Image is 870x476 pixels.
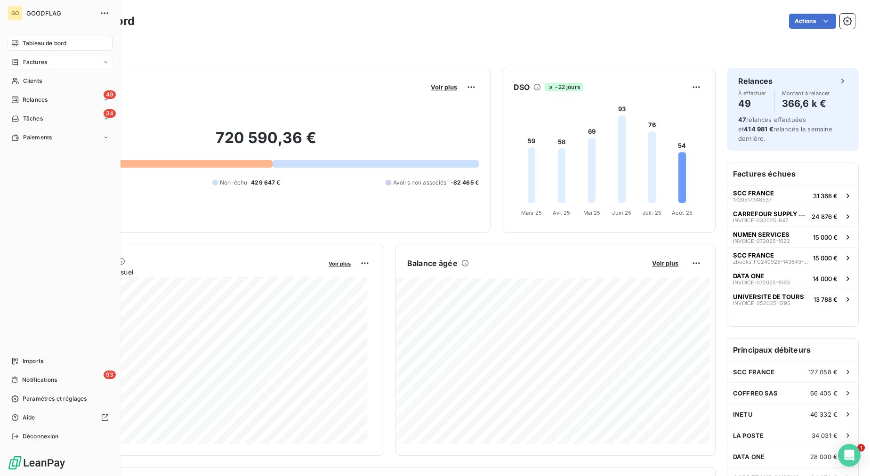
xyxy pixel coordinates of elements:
span: Avoirs non associés [393,178,447,187]
a: 34Tâches [8,111,113,126]
span: -82 465 € [451,178,479,187]
span: 34 031 € [812,432,838,439]
button: SCC FRANCE172051734853731 368 € [727,185,858,206]
span: 13 788 € [814,296,838,303]
button: Voir plus [326,259,354,267]
tspan: Juin 25 [612,210,631,216]
a: Paramètres et réglages [8,391,113,406]
span: INVOICE-032025-847 [733,218,788,223]
div: Open Intercom Messenger [838,444,861,467]
span: Aide [23,413,35,422]
button: CARREFOUR SUPPLY CHAININVOICE-032025-84724 876 € [727,206,858,226]
span: DATA ONE [733,272,764,280]
span: 46 332 € [810,411,838,418]
a: Imports [8,354,113,369]
a: Clients [8,73,113,89]
span: UNIVERSITE DE TOURS [733,293,804,300]
tspan: Mars 25 [521,210,542,216]
h6: Relances [738,75,773,87]
button: Actions [789,14,836,29]
span: 49 [104,90,116,99]
button: UNIVERSITE DE TOURSINVOICE-052025-129513 788 € [727,289,858,309]
a: Paiements [8,130,113,145]
span: 14 000 € [813,275,838,282]
span: 28 000 € [810,453,838,460]
span: INVOICE-072025-1622 [733,238,790,244]
a: 49Relances [8,92,113,107]
span: 47 [738,116,746,123]
span: COFFREO SAS [733,389,778,397]
span: Voir plus [329,260,351,267]
span: Paramètres et réglages [23,395,87,403]
span: -22 jours [545,83,582,91]
a: Tableau de bord [8,36,113,51]
span: INVOICE-052025-1295 [733,300,790,306]
span: 1 [857,444,865,452]
span: Tableau de bord [23,39,66,48]
span: GOODFLAG [26,9,94,17]
tspan: Avr. 25 [553,210,570,216]
span: SCC FRANCE [733,251,774,259]
img: Logo LeanPay [8,455,66,470]
span: Notifications [22,376,57,384]
h6: Principaux débiteurs [727,339,858,361]
span: INVOICE-072025-1563 [733,280,790,285]
button: Voir plus [428,83,460,91]
span: zbooks_FC240925-143643-020337 [733,259,809,265]
span: Voir plus [652,259,678,267]
span: Non-échu [220,178,247,187]
span: CARREFOUR SUPPLY CHAIN [733,210,808,218]
span: 15 000 € [813,254,838,262]
span: Montant à relancer [782,90,830,96]
span: Paiements [23,133,52,142]
span: 93 [104,371,116,379]
span: Déconnexion [23,432,59,441]
span: DATA ONE [733,453,765,460]
span: 429 647 € [251,178,280,187]
div: GO [8,6,23,21]
button: DATA ONEINVOICE-072025-156314 000 € [727,268,858,289]
span: 31 368 € [813,192,838,200]
span: 34 [104,109,116,118]
h6: Factures échues [727,162,858,185]
tspan: Mai 25 [583,210,601,216]
span: INETU [733,411,753,418]
span: 66 405 € [810,389,838,397]
h4: 366,6 k € [782,96,830,111]
span: relances effectuées et relancés la semaine dernière. [738,116,833,142]
span: Imports [23,357,43,365]
h2: 720 590,36 € [53,129,479,157]
h6: Balance âgée [407,258,458,269]
tspan: Août 25 [672,210,693,216]
span: 1720517348537 [733,197,772,202]
span: 15 000 € [813,234,838,241]
button: NUMEN SERVICESINVOICE-072025-162215 000 € [727,226,858,247]
span: LA POSTE [733,432,764,439]
span: Chiffre d'affaires mensuel [53,267,322,277]
h6: DSO [514,81,530,93]
tspan: Juil. 25 [643,210,661,216]
span: À effectuer [738,90,766,96]
span: 414 981 € [744,125,773,133]
a: Factures [8,55,113,70]
span: Voir plus [431,83,457,91]
span: SCC FRANCE [733,368,775,376]
span: 24 876 € [812,213,838,220]
span: Clients [23,77,42,85]
span: 127 058 € [808,368,838,376]
span: Factures [23,58,47,66]
span: Tâches [23,114,43,123]
a: Aide [8,410,113,425]
button: Voir plus [649,259,681,267]
button: SCC FRANCEzbooks_FC240925-143643-02033715 000 € [727,247,858,268]
h4: 49 [738,96,766,111]
span: Relances [23,96,48,104]
span: SCC FRANCE [733,189,774,197]
span: NUMEN SERVICES [733,231,789,238]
